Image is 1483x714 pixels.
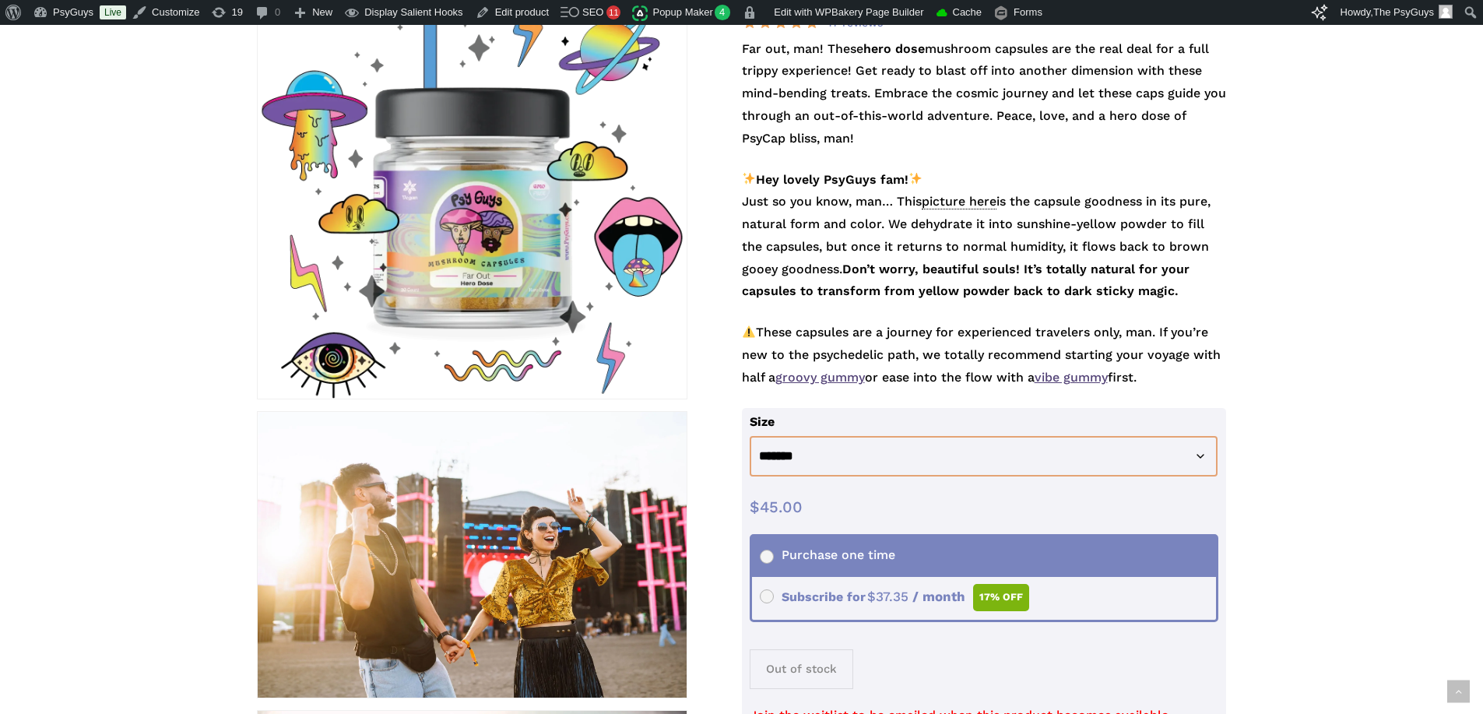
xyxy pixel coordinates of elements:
[100,5,126,19] a: Live
[867,589,908,604] span: 37.35
[715,5,731,20] span: 4
[909,172,922,185] img: ✨
[742,38,1227,169] p: Far out, man! These mushroom capsules are the real deal for a full trippy experience! Get ready t...
[743,325,755,338] img: ⚠️
[743,172,755,185] img: ✨
[912,589,965,604] span: / month
[760,547,895,562] span: Purchase one time
[863,41,925,56] strong: hero dose
[742,169,1227,322] p: Just so you know, man… This is the capsule goodness in its pure, natural form and color. We dehyd...
[742,172,922,187] strong: Hey lovely PsyGuys fam!
[750,498,760,516] span: $
[775,370,865,385] a: groovy gummy
[742,322,1227,407] p: These capsules are a journey for experienced travelers only, man. If you’re new to the psychedeli...
[1447,681,1470,703] a: Back to top
[1439,5,1453,19] img: Avatar photo
[750,498,803,516] bdi: 45.00
[922,194,996,209] span: picture here
[760,589,1030,604] span: Subscribe for
[867,589,876,604] span: $
[742,262,1190,299] strong: Don’t worry, beautiful souls! It’s totally natural for your capsules to transform from yellow pow...
[750,649,853,689] p: Out of stock
[1035,370,1108,385] a: vibe gummy
[606,5,620,19] div: 11
[1373,6,1434,18] span: The PsyGuys
[750,414,775,429] label: Size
